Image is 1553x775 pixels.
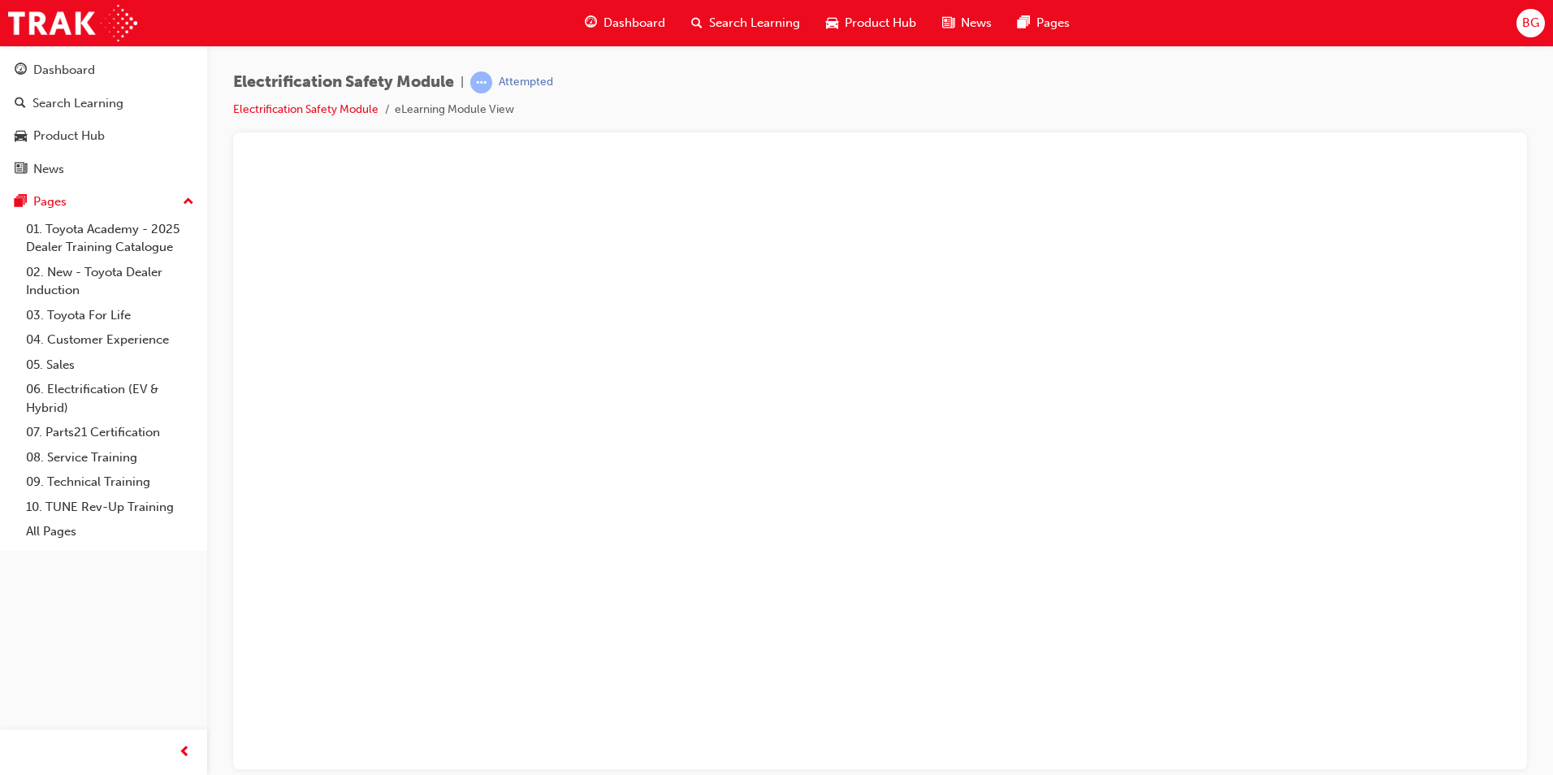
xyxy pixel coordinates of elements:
span: pages-icon [1018,13,1030,33]
a: All Pages [19,519,201,544]
a: news-iconNews [929,6,1005,40]
a: Electrification Safety Module [233,102,379,116]
a: guage-iconDashboard [572,6,678,40]
span: news-icon [942,13,954,33]
span: Dashboard [603,14,665,32]
a: 09. Technical Training [19,470,201,495]
span: News [961,14,992,32]
button: Pages [6,187,201,217]
span: search-icon [691,13,703,33]
span: pages-icon [15,195,27,210]
a: search-iconSearch Learning [678,6,813,40]
a: 04. Customer Experience [19,327,201,353]
a: pages-iconPages [1005,6,1083,40]
a: car-iconProduct Hub [813,6,929,40]
span: guage-icon [15,63,27,78]
span: | [461,73,464,92]
span: learningRecordVerb_ATTEMPT-icon [470,71,492,93]
span: news-icon [15,162,27,177]
button: BG [1516,9,1545,37]
a: 03. Toyota For Life [19,303,201,328]
a: 07. Parts21 Certification [19,420,201,445]
div: Product Hub [33,127,105,145]
span: Product Hub [845,14,916,32]
span: BG [1522,14,1539,32]
a: 06. Electrification (EV & Hybrid) [19,377,201,420]
span: prev-icon [179,743,191,763]
span: car-icon [15,129,27,144]
a: 01. Toyota Academy - 2025 Dealer Training Catalogue [19,217,201,260]
span: search-icon [15,97,26,111]
a: Product Hub [6,121,201,151]
div: Attempted [499,75,553,90]
span: guage-icon [585,13,597,33]
div: Search Learning [32,94,123,113]
div: Dashboard [33,61,95,80]
span: Search Learning [709,14,800,32]
a: News [6,154,201,184]
li: eLearning Module View [395,101,514,119]
a: 02. New - Toyota Dealer Induction [19,260,201,303]
div: News [33,160,64,179]
span: car-icon [826,13,838,33]
a: 08. Service Training [19,445,201,470]
span: up-icon [183,192,194,213]
span: Electrification Safety Module [233,73,454,92]
a: Search Learning [6,89,201,119]
a: 05. Sales [19,353,201,378]
a: Dashboard [6,55,201,85]
div: Pages [33,193,67,211]
button: DashboardSearch LearningProduct HubNews [6,52,201,187]
a: 10. TUNE Rev-Up Training [19,495,201,520]
img: Trak [8,5,137,41]
span: Pages [1036,14,1070,32]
